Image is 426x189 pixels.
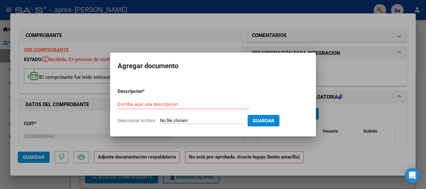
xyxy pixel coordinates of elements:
p: Descripcion [118,88,175,95]
button: Guardar [248,115,279,126]
h2: Agregar documento [118,60,308,72]
span: Seleccionar Archivo [118,118,155,123]
span: Guardar [253,118,274,124]
div: Open Intercom Messenger [405,168,420,183]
